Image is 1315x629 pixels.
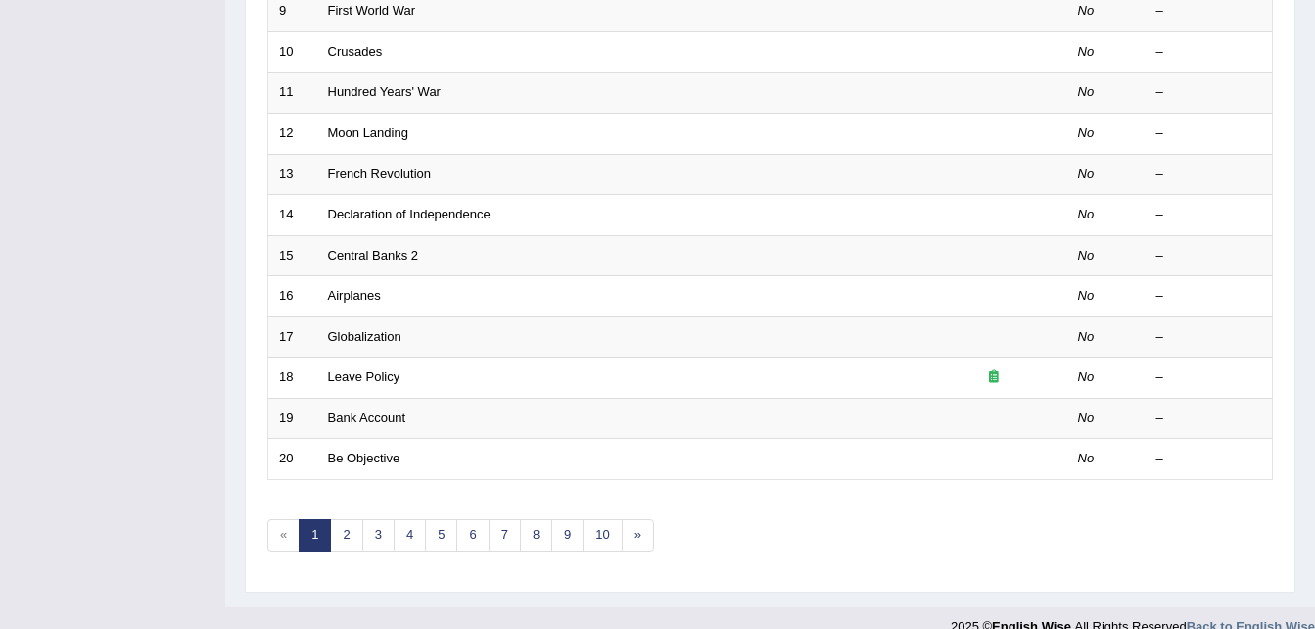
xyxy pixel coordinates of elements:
div: – [1156,247,1262,266]
td: 12 [268,113,317,154]
div: – [1156,2,1262,21]
em: No [1078,44,1095,59]
td: 11 [268,73,317,114]
a: Hundred Years' War [328,84,441,99]
td: 20 [268,439,317,480]
a: French Revolution [328,167,432,181]
td: 19 [268,398,317,439]
a: Moon Landing [328,125,408,140]
a: 3 [362,519,395,552]
a: Central Banks 2 [328,248,419,263]
a: 7 [489,519,521,552]
a: 9 [551,519,584,552]
div: – [1156,166,1262,184]
a: Declaration of Independence [328,207,491,221]
div: – [1156,328,1262,347]
div: – [1156,287,1262,306]
td: 13 [268,154,317,195]
em: No [1078,167,1095,181]
a: 2 [330,519,362,552]
em: No [1078,369,1095,384]
a: Leave Policy [328,369,400,384]
a: 6 [456,519,489,552]
em: No [1078,288,1095,303]
em: No [1078,248,1095,263]
em: No [1078,329,1095,344]
a: 10 [583,519,622,552]
td: 16 [268,276,317,317]
a: Airplanes [328,288,381,303]
em: No [1078,3,1095,18]
a: Crusades [328,44,383,59]
a: First World War [328,3,416,18]
em: No [1078,411,1095,425]
div: – [1156,450,1262,468]
em: No [1078,451,1095,465]
a: 8 [520,519,552,552]
a: » [622,519,654,552]
div: – [1156,410,1262,428]
div: – [1156,206,1262,224]
td: 14 [268,195,317,236]
em: No [1078,84,1095,99]
em: No [1078,125,1095,140]
a: 5 [425,519,457,552]
a: Be Objective [328,451,400,465]
a: 1 [299,519,331,552]
a: Bank Account [328,411,406,425]
div: Exam occurring question [931,368,1057,387]
span: « [267,519,300,552]
td: 17 [268,316,317,358]
div: – [1156,368,1262,387]
div: – [1156,43,1262,62]
div: – [1156,124,1262,143]
em: No [1078,207,1095,221]
a: 4 [394,519,426,552]
a: Globalization [328,329,401,344]
td: 15 [268,235,317,276]
td: 18 [268,358,317,399]
td: 10 [268,31,317,73]
div: – [1156,83,1262,102]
